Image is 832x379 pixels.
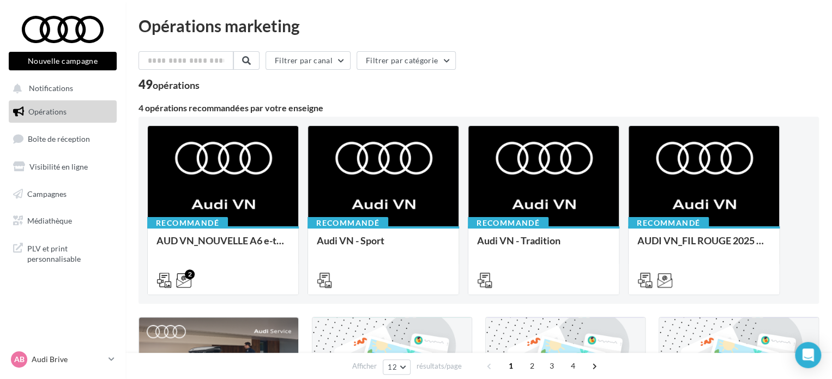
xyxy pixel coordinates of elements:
div: AUDI VN_FIL ROUGE 2025 - A1, Q2, Q3, Q5 et Q4 e-tron [637,235,770,257]
span: Opérations [28,107,67,116]
button: Nouvelle campagne [9,52,117,70]
button: Filtrer par canal [266,51,351,70]
span: Visibilité en ligne [29,162,88,171]
a: Visibilité en ligne [7,155,119,178]
span: résultats/page [417,361,462,371]
span: AB [14,354,25,365]
button: 12 [383,359,411,375]
a: Boîte de réception [7,127,119,151]
div: Recommandé [468,217,548,229]
span: 12 [388,363,397,371]
div: 4 opérations recommandées par votre enseigne [138,104,819,112]
div: Audi VN - Sport [317,235,450,257]
div: Recommandé [308,217,388,229]
a: Médiathèque [7,209,119,232]
span: 4 [564,357,582,375]
span: Notifications [29,84,73,93]
span: Médiathèque [27,216,72,225]
span: PLV et print personnalisable [27,241,112,264]
p: Audi Brive [32,354,104,365]
button: Filtrer par catégorie [357,51,456,70]
span: Campagnes [27,189,67,198]
div: AUD VN_NOUVELLE A6 e-tron [156,235,290,257]
span: 2 [523,357,541,375]
div: Audi VN - Tradition [477,235,610,257]
span: Boîte de réception [28,134,90,143]
div: Recommandé [147,217,228,229]
div: Open Intercom Messenger [795,342,821,368]
div: Recommandé [628,217,709,229]
a: Campagnes [7,183,119,206]
div: Opérations marketing [138,17,819,34]
span: 3 [543,357,560,375]
span: Afficher [352,361,377,371]
a: Opérations [7,100,119,123]
a: AB Audi Brive [9,349,117,370]
div: 2 [185,269,195,279]
span: 1 [502,357,520,375]
div: opérations [153,80,200,90]
a: PLV et print personnalisable [7,237,119,269]
div: 49 [138,79,200,91]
